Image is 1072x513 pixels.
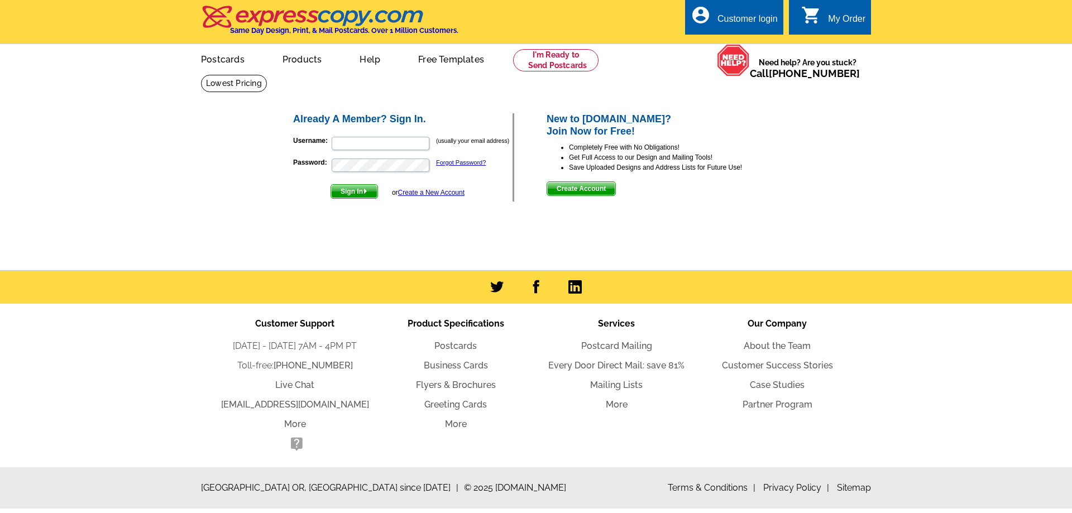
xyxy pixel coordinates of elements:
a: shopping_cart My Order [801,12,865,26]
span: Create Account [547,182,615,195]
a: Postcards [434,341,477,351]
a: Customer Success Stories [722,360,833,371]
a: [PHONE_NUMBER] [274,360,353,371]
h2: Already A Member? Sign In. [293,113,513,126]
label: Username: [293,136,331,146]
a: About the Team [744,341,811,351]
i: account_circle [691,5,711,25]
a: Case Studies [750,380,805,390]
a: Live Chat [275,380,314,390]
a: Sitemap [837,482,871,493]
a: Forgot Password? [436,159,486,166]
li: Get Full Access to our Design and Mailing Tools! [569,152,781,162]
h4: Same Day Design, Print, & Mail Postcards. Over 1 Million Customers. [230,26,458,35]
img: button-next-arrow-white.png [363,189,368,194]
a: Privacy Policy [763,482,829,493]
a: More [284,419,306,429]
a: [PHONE_NUMBER] [769,68,860,79]
li: Completely Free with No Obligations! [569,142,781,152]
a: Products [265,45,340,71]
span: Customer Support [255,318,334,329]
a: Terms & Conditions [668,482,755,493]
div: My Order [828,14,865,30]
a: More [606,399,628,410]
a: account_circle Customer login [691,12,778,26]
a: Partner Program [743,399,812,410]
span: Call [750,68,860,79]
button: Sign In [331,184,378,199]
a: Greeting Cards [424,399,487,410]
li: Save Uploaded Designs and Address Lists for Future Use! [569,162,781,172]
li: Toll-free: [214,359,375,372]
h2: New to [DOMAIN_NAME]? Join Now for Free! [547,113,781,137]
div: or [392,188,465,198]
a: Same Day Design, Print, & Mail Postcards. Over 1 Million Customers. [201,13,458,35]
a: Postcards [183,45,262,71]
span: Our Company [748,318,807,329]
a: [EMAIL_ADDRESS][DOMAIN_NAME] [221,399,369,410]
a: Flyers & Brochures [416,380,496,390]
span: Product Specifications [408,318,504,329]
div: Customer login [717,14,778,30]
button: Create Account [547,181,616,196]
a: Business Cards [424,360,488,371]
span: Need help? Are you stuck? [750,57,865,79]
a: More [445,419,467,429]
span: Sign In [331,185,377,198]
i: shopping_cart [801,5,821,25]
a: Every Door Direct Mail: save 81% [548,360,685,371]
small: (usually your email address) [436,137,509,144]
span: Services [598,318,635,329]
label: Password: [293,157,331,167]
li: [DATE] - [DATE] 7AM - 4PM PT [214,339,375,353]
span: © 2025 [DOMAIN_NAME] [464,481,566,495]
a: Mailing Lists [590,380,643,390]
a: Free Templates [400,45,502,71]
a: Postcard Mailing [581,341,652,351]
span: [GEOGRAPHIC_DATA] OR, [GEOGRAPHIC_DATA] since [DATE] [201,481,458,495]
a: Help [342,45,398,71]
a: Create a New Account [398,189,465,196]
img: help [717,44,750,76]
